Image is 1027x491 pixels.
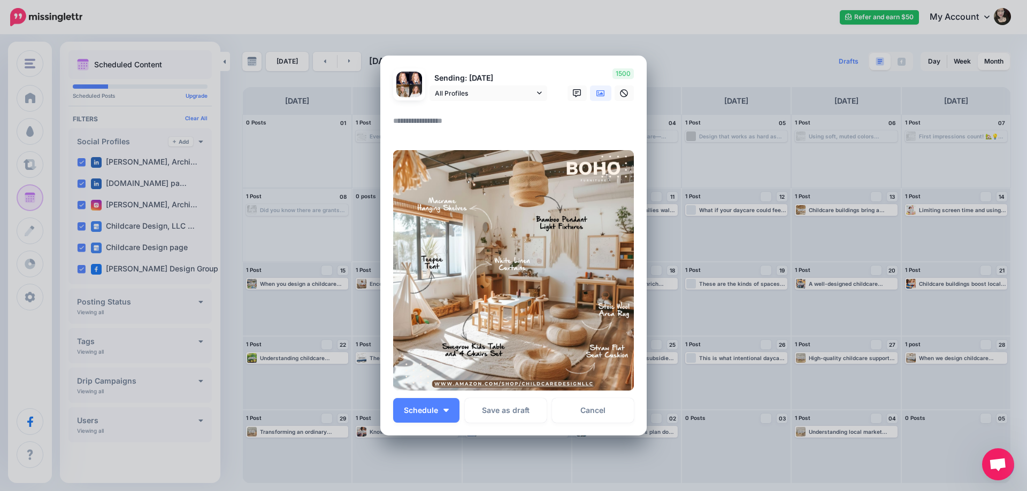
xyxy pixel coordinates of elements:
[396,84,409,97] img: 405530429_330392223058702_7599732348348111188_n-bsa142292.jpg
[430,85,547,101] a: All Profiles
[393,150,634,391] img: RGD2QF8EVUSMJIUP9ZE2010USFKHIB00.jpg
[396,72,409,84] img: 1557244110365-82271.png
[409,84,422,97] img: ACg8ocIlCG6dA0v2ciFHIjlwobABclKltGAGlCuJQJYiSLnFdS_-Nb_2s96-c-82275.png
[404,407,438,414] span: Schedule
[443,409,449,412] img: arrow-down-white.png
[552,398,634,423] a: Cancel
[465,398,547,423] button: Save as draft
[409,72,422,84] img: 1557244110365-82271.png
[612,68,634,79] span: 1500
[430,72,547,84] p: Sending: [DATE]
[393,398,459,423] button: Schedule
[435,88,534,99] span: All Profiles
